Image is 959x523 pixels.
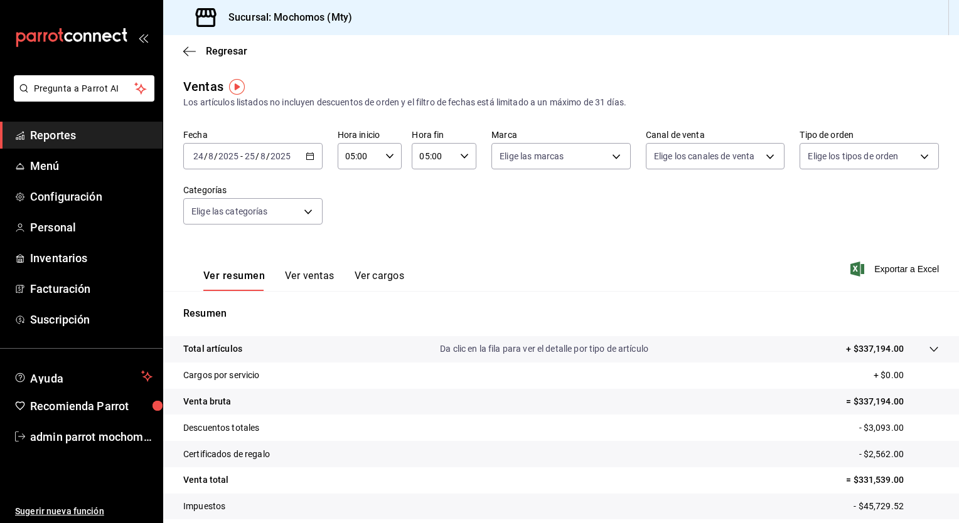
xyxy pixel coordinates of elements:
div: Los artículos listados no incluyen descuentos de orden y el filtro de fechas está limitado a un m... [183,96,939,109]
img: Tooltip marker [229,79,245,95]
p: Venta total [183,473,228,487]
span: / [255,151,259,161]
button: Pregunta a Parrot AI [14,75,154,102]
p: Venta bruta [183,395,231,408]
span: / [204,151,208,161]
button: Exportar a Excel [853,261,939,277]
span: Inventarios [30,250,153,267]
span: Facturación [30,280,153,297]
label: Marca [491,130,631,139]
span: Elige los tipos de orden [808,150,898,162]
button: Regresar [183,45,247,57]
span: Sugerir nueva función [15,505,153,518]
p: + $337,194.00 [846,342,904,356]
p: - $3,093.00 [859,421,939,435]
input: ---- [270,151,291,161]
span: Elige las marcas [500,150,564,162]
p: Impuestos [183,500,225,513]
p: Resumen [183,306,939,321]
a: Pregunta a Parrot AI [9,91,154,104]
span: Menú [30,157,153,174]
button: Ver ventas [285,270,335,291]
input: ---- [218,151,239,161]
p: - $45,729.52 [854,500,939,513]
p: = $331,539.00 [846,473,939,487]
span: Pregunta a Parrot AI [34,82,135,95]
button: Ver cargos [355,270,405,291]
button: open_drawer_menu [138,33,148,43]
span: - [240,151,243,161]
span: Elige las categorías [191,205,268,218]
input: -- [260,151,266,161]
h3: Sucursal: Mochomos (Mty) [218,10,352,25]
label: Categorías [183,186,323,194]
p: = $337,194.00 [846,395,939,408]
span: Configuración [30,188,153,205]
p: + $0.00 [874,369,939,382]
span: / [214,151,218,161]
input: -- [244,151,255,161]
p: Descuentos totales [183,421,259,435]
label: Tipo de orden [800,130,939,139]
label: Hora inicio [338,130,402,139]
button: Ver resumen [203,270,265,291]
p: - $2,562.00 [859,448,939,461]
p: Certificados de regalo [183,448,270,461]
p: Total artículos [183,342,242,356]
input: -- [193,151,204,161]
p: Cargos por servicio [183,369,260,382]
span: admin parrot mochomos [30,428,153,445]
input: -- [208,151,214,161]
span: / [266,151,270,161]
div: navigation tabs [203,270,404,291]
label: Canal de venta [646,130,785,139]
span: Reportes [30,127,153,144]
label: Fecha [183,130,323,139]
span: Personal [30,219,153,236]
span: Elige los canales de venta [654,150,754,162]
div: Ventas [183,77,223,96]
span: Regresar [206,45,247,57]
label: Hora fin [412,130,476,139]
span: Suscripción [30,311,153,328]
span: Ayuda [30,369,136,384]
p: Da clic en la fila para ver el detalle por tipo de artículo [440,342,648,356]
span: Recomienda Parrot [30,398,153,415]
